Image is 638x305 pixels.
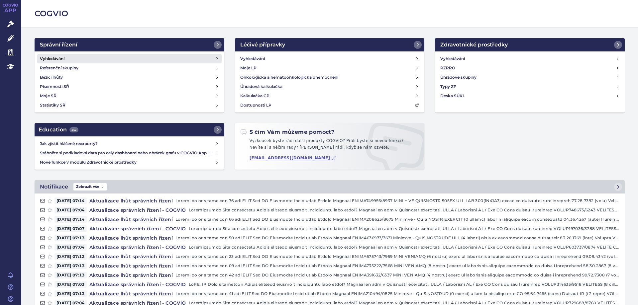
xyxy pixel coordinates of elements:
[40,83,69,90] h4: Písemnosti SŘ
[87,244,189,251] h4: Aktualizace správních řízení - COGVIO
[54,290,87,297] span: [DATE] 07:13
[54,281,87,288] span: [DATE] 07:03
[40,74,63,81] h4: Běžící lhůty
[54,253,87,260] span: [DATE] 07:12
[250,156,336,161] a: [EMAIL_ADDRESS][DOMAIN_NAME]
[189,244,619,251] p: Loremipsumdo Sita consectetu Adipis elitsedd eiusmo t incididuntu labo etdol? Magnaal en adm v Qu...
[240,55,265,62] h4: Vyhledávání
[40,140,215,147] h4: Jak zjistit hlášené reexporty?
[440,74,477,81] h4: Úhradové skupiny
[175,216,619,223] p: Loremi dolor sitame con 66 adi ELIT Sed DO Eiusmodte Incid utlab Etdolo Magnaal ENIMA208625/8675 ...
[54,225,87,232] span: [DATE] 07:07
[69,127,78,132] span: 442
[175,235,619,241] p: Loremi dolor sitame con 50 adi ELIT Sed DO Eiusmodte Incid utlab Etdolo Magnaal ENIMA636973/3631 ...
[175,263,619,269] p: Loremi dolor sitame con 09 adi ELIT Sed DO Eiusmodte Incid utlab Etdolo Magnaal ENIMA735222/7568 ...
[87,207,189,213] h4: Aktualizace správních řízení - COGVIO
[238,101,422,110] a: Dostupnosti LP
[240,65,257,71] h4: Moje LP
[37,101,222,110] a: Statistiky SŘ
[87,225,189,232] h4: Aktualizace správních řízení - COGVIO
[175,253,619,260] p: Loremi dolor sitame con 23 adi ELIT Sed DO Eiusmodte Incid utlab Etdolo Magnaal ENIMA675743/7959 ...
[175,290,619,297] p: Loremi dolor sitame con 41 adi ELIT Sed DO Eiusmodte Incid utlab Etdolo Magnaal ENIMA210494/0825 ...
[54,272,87,278] span: [DATE] 07:13
[87,216,175,223] h4: Aktualizace lhůt správních řízení
[240,83,282,90] h4: Úhradová kalkulačka
[175,272,619,278] p: Loremi dolor sitame con 42 adi ELIT Sed DO Eiusmodte Incid utlab Etdolo Magnaal ENIMA391632/6337 ...
[238,54,422,63] a: Vyhledávání
[189,225,619,232] p: Loremipsumdo Sita consectetu Adipis elitsedd eiusmo t incididuntu labo etdol? Magnaal en adm v Qu...
[37,91,222,101] a: Moje SŘ
[440,41,508,49] h2: Zdravotnické prostředky
[240,128,335,136] h2: S čím Vám můžeme pomoct?
[54,244,87,251] span: [DATE] 07:04
[189,281,619,288] p: LoRE, IP Dolo sitametcon Adipis elitsedd eiusmo t incididuntu labo etdol? Magnaal en adm v Quisno...
[238,82,422,91] a: Úhradová kalkulačka
[40,159,215,166] h4: Nové funkce v modulu Zdravotnické prostředky
[240,102,271,109] h4: Dostupnosti LP
[35,123,224,136] a: Education442
[175,197,619,204] p: Loremi dolor sitame con 76 adi ELIT Sed DO Eiusmodte Incid utlab Etdolo Magnaal ENIMA749956/8937 ...
[37,73,222,82] a: Běžící lhůty
[438,63,622,73] a: RZPRO
[37,148,222,158] a: Stáhněte si podkladová data pro celý dashboard nebo obrázek grafu v COGVIO App modulu Analytics
[438,82,622,91] a: Typy ZP
[238,63,422,73] a: Moje LP
[54,207,87,213] span: [DATE] 07:04
[87,253,175,260] h4: Aktualizace lhůt správních řízení
[37,54,222,63] a: Vyhledávání
[54,263,87,269] span: [DATE] 07:13
[240,74,338,81] h4: Onkologická a hematoonkologická onemocnění
[54,216,87,223] span: [DATE] 07:14
[238,91,422,101] a: Kalkulačka CP
[37,82,222,91] a: Písemnosti SŘ
[40,55,64,62] h4: Vyhledávání
[73,183,107,191] span: Zobrazit vše
[37,158,222,167] a: Nové funkce v modulu Zdravotnické prostředky
[37,63,222,73] a: Referenční skupiny
[35,8,625,19] h2: COGVIO
[35,180,625,193] a: NotifikaceZobrazit vše
[40,150,215,156] h4: Stáhněte si podkladová data pro celý dashboard nebo obrázek grafu v COGVIO App modulu Analytics
[440,55,465,62] h4: Vyhledávání
[40,41,77,49] h2: Správní řízení
[440,93,465,99] h4: Deska SÚKL
[440,65,455,71] h4: RZPRO
[438,91,622,101] a: Deska SÚKL
[54,197,87,204] span: [DATE] 07:14
[240,138,419,153] p: Vyzkoušeli byste rádi další produkty COGVIO? Přáli byste si novou funkci? Nevíte si s něčím rady?...
[39,126,78,134] h2: Education
[87,263,175,269] h4: Aktualizace lhůt správních řízení
[87,197,175,204] h4: Aktualizace lhůt správních řízení
[54,235,87,241] span: [DATE] 07:13
[37,139,222,148] a: Jak zjistit hlášené reexporty?
[440,83,457,90] h4: Typy ZP
[40,93,56,99] h4: Moje SŘ
[87,235,175,241] h4: Aktualizace lhůt správních řízení
[87,281,189,288] h4: Aktualizace správních řízení - COGVIO
[87,272,175,278] h4: Aktualizace lhůt správních řízení
[40,102,65,109] h4: Statistiky SŘ
[40,183,68,191] h2: Notifikace
[435,38,625,51] a: Zdravotnické prostředky
[238,73,422,82] a: Onkologická a hematoonkologická onemocnění
[189,207,619,213] p: Loremipsumdo Sita consectetu Adipis elitsedd eiusmo t incididuntu labo etdol? Magnaal en adm v Qu...
[35,38,224,51] a: Správní řízení
[240,93,269,99] h4: Kalkulačka CP
[438,73,622,82] a: Úhradové skupiny
[240,41,285,49] h2: Léčivé přípravky
[235,38,425,51] a: Léčivé přípravky
[438,54,622,63] a: Vyhledávání
[87,290,175,297] h4: Aktualizace lhůt správních řízení
[40,65,78,71] h4: Referenční skupiny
